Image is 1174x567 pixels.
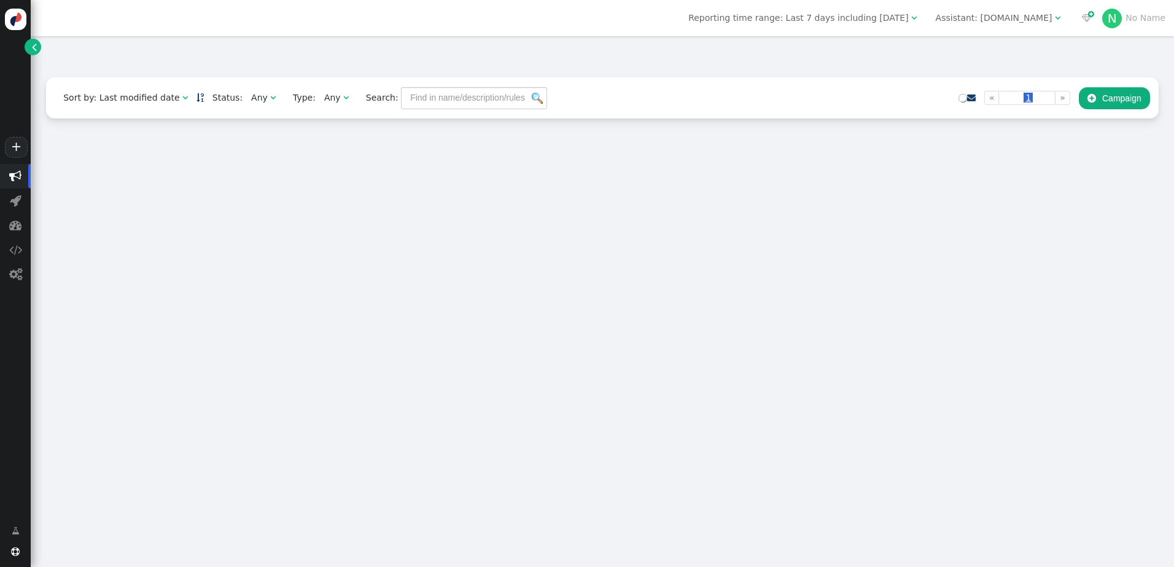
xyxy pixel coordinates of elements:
[5,137,27,158] a: +
[63,91,179,104] div: Sort by: Last modified date
[343,93,349,102] span: 
[401,87,547,109] input: Find in name/description/rules
[688,13,908,23] span: Reporting time range: Last 7 days including [DATE]
[204,91,243,104] span: Status:
[357,93,398,102] span: Search:
[967,93,976,102] span: 
[9,268,22,280] span: 
[1024,93,1033,102] span: 1
[182,93,188,102] span: 
[967,93,976,102] a: 
[25,39,41,55] a: 
[196,93,204,102] a: 
[284,91,316,104] span: Type:
[911,13,917,22] span: 
[1102,9,1122,28] div: N
[3,520,28,542] a: 
[1079,87,1150,109] button: Campaign
[196,93,204,102] span: Sorted in descending order
[270,93,276,102] span: 
[9,170,21,182] span: 
[936,12,1052,25] div: Assistant: [DOMAIN_NAME]
[10,195,21,207] span: 
[532,93,543,104] img: icon_search.png
[1082,13,1092,22] span: 
[1055,13,1060,22] span: 
[11,547,20,556] span: 
[5,9,26,30] img: logo-icon.svg
[251,91,268,104] div: Any
[1055,91,1070,105] a: »
[9,219,21,231] span: 
[324,91,341,104] div: Any
[9,244,22,256] span: 
[984,91,1000,105] a: «
[12,525,20,538] span: 
[1102,13,1165,23] a: NNo Name
[32,40,37,53] span: 
[1087,93,1096,103] span: 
